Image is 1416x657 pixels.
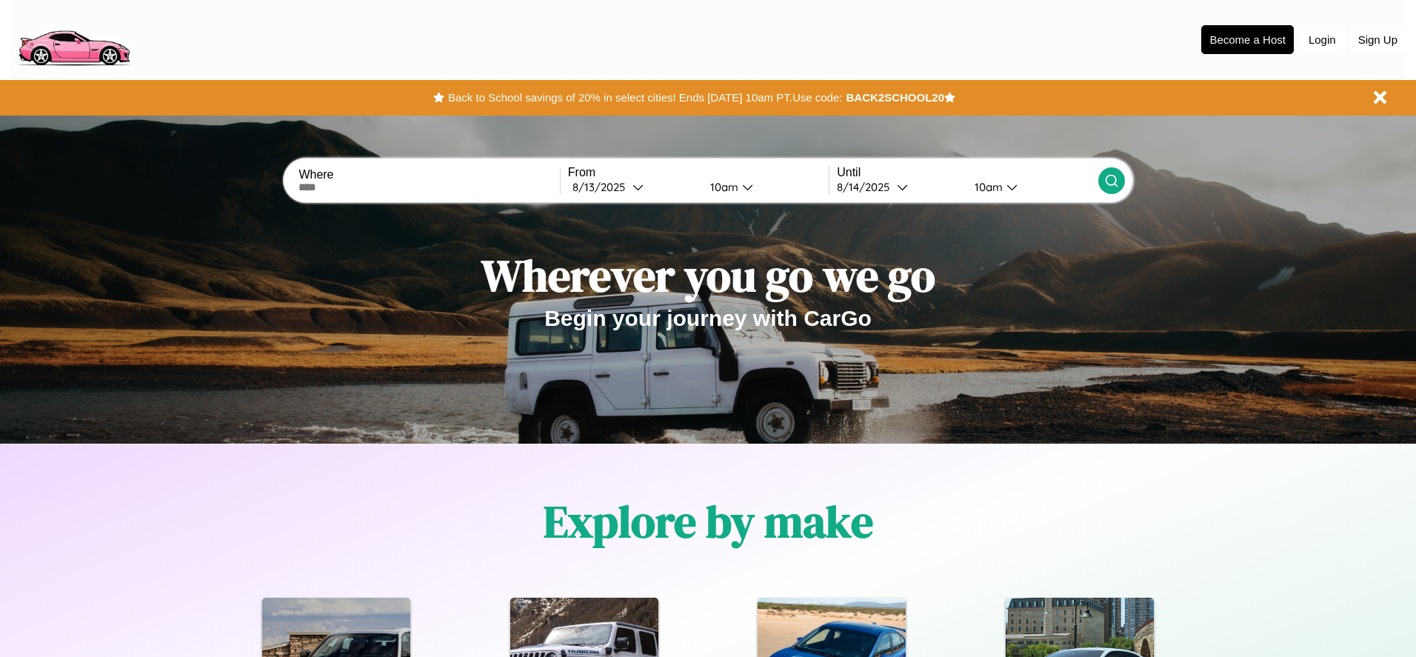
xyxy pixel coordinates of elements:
button: 10am [963,179,1098,195]
div: 8 / 13 / 2025 [572,180,632,194]
button: Login [1301,26,1343,53]
img: logo [11,7,136,70]
div: 10am [967,180,1006,194]
label: Until [837,166,1098,179]
label: From [568,166,829,179]
b: BACK2SCHOOL20 [846,91,944,104]
button: Become a Host [1201,25,1294,54]
button: 10am [698,179,829,195]
label: Where [298,168,559,181]
button: Sign Up [1351,26,1405,53]
div: 10am [703,180,742,194]
div: 8 / 14 / 2025 [837,180,897,194]
h1: Explore by make [544,491,873,552]
button: Back to School savings of 20% in select cities! Ends [DATE] 10am PT.Use code: [444,87,846,108]
button: 8/13/2025 [568,179,698,195]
